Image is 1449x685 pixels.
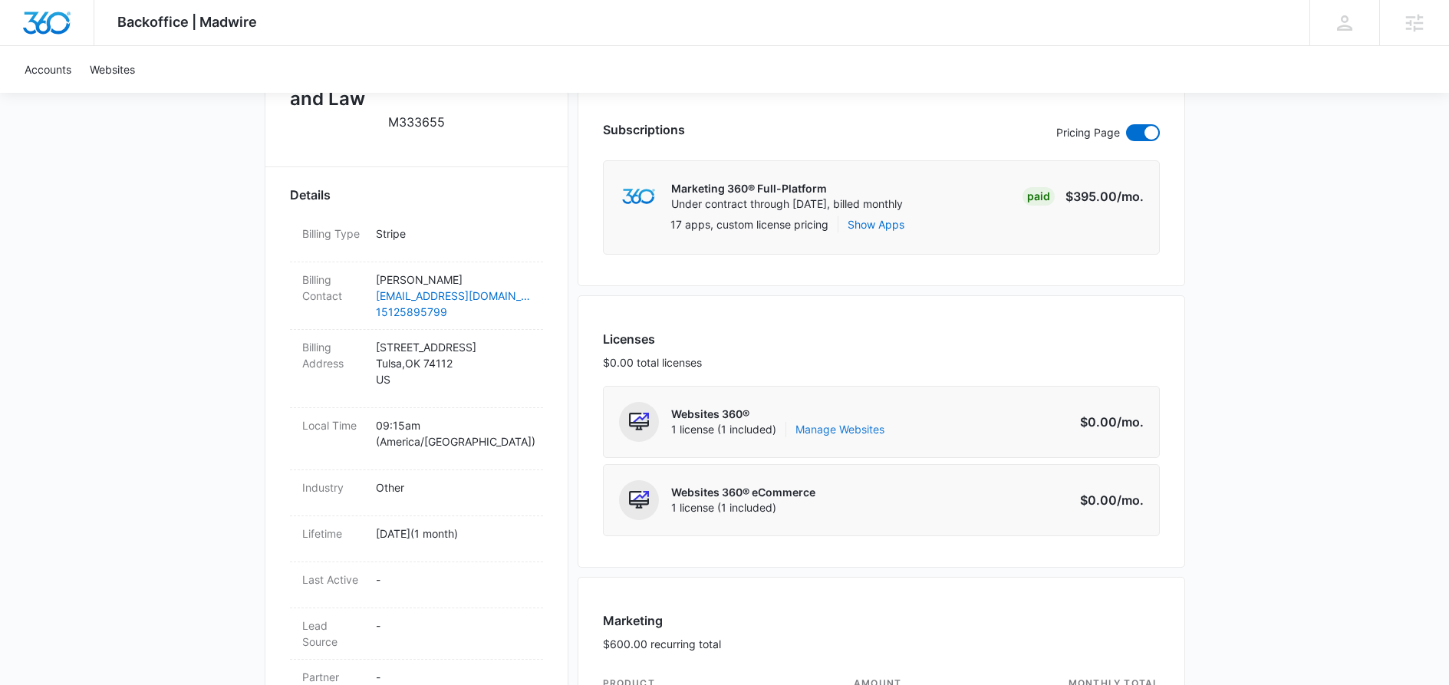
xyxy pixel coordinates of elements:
a: 15125895799 [376,304,531,320]
p: Under contract through [DATE], billed monthly [671,196,903,212]
p: $0.00 [1072,413,1144,431]
p: Pricing Page [1056,124,1120,141]
p: Other [376,479,531,496]
div: Lead Source- [290,608,543,660]
p: [DATE] ( 1 month ) [376,525,531,542]
a: Websites [81,46,144,93]
div: Last Active- [290,562,543,608]
span: Backoffice | Madwire [117,14,257,30]
dt: Partner [302,669,364,685]
div: Billing Contact[PERSON_NAME][EMAIL_ADDRESS][DOMAIN_NAME]15125895799 [290,262,543,330]
p: $600.00 recurring total [603,636,721,652]
h3: Licenses [603,330,702,348]
div: Paid [1023,187,1055,206]
span: /mo. [1117,414,1144,430]
span: /mo. [1117,492,1144,508]
p: $0.00 total licenses [603,354,702,370]
p: Websites 360® [671,407,884,422]
dt: Last Active [302,571,364,588]
p: 17 apps, custom license pricing [670,216,828,232]
p: [PERSON_NAME] [376,272,531,288]
dt: Lead Source [302,617,364,650]
div: Local Time09:15am (America/[GEOGRAPHIC_DATA]) [290,408,543,470]
dt: Lifetime [302,525,364,542]
button: Show Apps [848,216,904,232]
p: Marketing 360® Full-Platform [671,181,903,196]
h3: Subscriptions [603,120,685,139]
p: - [376,571,531,588]
span: Details [290,186,331,204]
p: $395.00 [1065,187,1144,206]
p: $0.00 [1072,491,1144,509]
p: Websites 360® eCommerce [671,485,815,500]
dt: Local Time [302,417,364,433]
img: marketing360Logo [622,189,655,205]
div: Billing TypeStripe [290,216,543,262]
span: /mo. [1117,189,1144,204]
dt: Billing Contact [302,272,364,304]
p: - [376,669,531,685]
dt: Industry [302,479,364,496]
p: [STREET_ADDRESS] Tulsa , OK 74112 US [376,339,531,387]
span: 1 license (1 included) [671,500,815,515]
div: Billing Address[STREET_ADDRESS]Tulsa,OK 74112US [290,330,543,408]
span: 1 license (1 included) [671,422,884,437]
dt: Billing Address [302,339,364,371]
p: M333655 [388,113,445,131]
p: Stripe [376,226,531,242]
div: Lifetime[DATE](1 month) [290,516,543,562]
a: Manage Websites [795,422,884,437]
p: 09:15am ( America/[GEOGRAPHIC_DATA] ) [376,417,531,450]
div: IndustryOther [290,470,543,516]
dt: Billing Type [302,226,364,242]
p: - [376,617,531,634]
a: [EMAIL_ADDRESS][DOMAIN_NAME] [376,288,531,304]
h3: Marketing [603,611,721,630]
a: Accounts [15,46,81,93]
